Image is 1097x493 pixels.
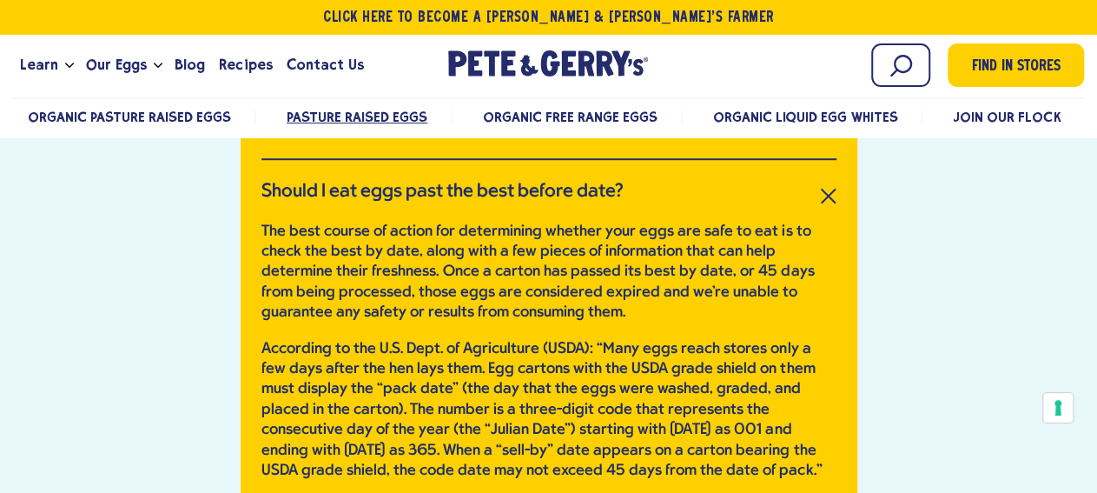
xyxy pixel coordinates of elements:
[13,42,65,89] a: Learn
[280,42,371,89] a: Contact Us
[79,42,154,89] a: Our Eggs
[261,181,624,203] h3: Should I eat eggs past the best before date?
[953,109,1061,125] a: Join Our Flock
[175,54,205,76] span: Blog
[86,54,147,76] span: Our Eggs
[483,109,658,125] a: Organic Free Range Eggs
[1043,393,1073,423] button: Your consent preferences for tracking technologies
[28,109,232,125] a: Organic Pasture Raised Eggs
[713,109,898,125] a: Organic Liquid Egg Whites
[212,42,279,89] a: Recipes
[65,63,74,69] button: Open the dropdown menu for Learn
[948,43,1084,87] a: Find in Stores
[168,42,212,89] a: Blog
[154,63,162,69] button: Open the dropdown menu for Our Eggs
[261,222,836,323] p: The best course of action for determining whether your eggs are safe to eat is to check the best ...
[287,54,364,76] span: Contact Us
[287,109,427,125] a: Pasture Raised Eggs
[261,339,836,482] p: According to the U.S. Dept. of Agriculture (USDA): “Many eggs reach stores only a few days after ...
[219,54,272,76] span: Recipes
[871,43,930,87] input: Search
[20,54,58,76] span: Learn
[972,56,1061,79] span: Find in Stores
[13,97,1084,135] nav: desktop product menu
